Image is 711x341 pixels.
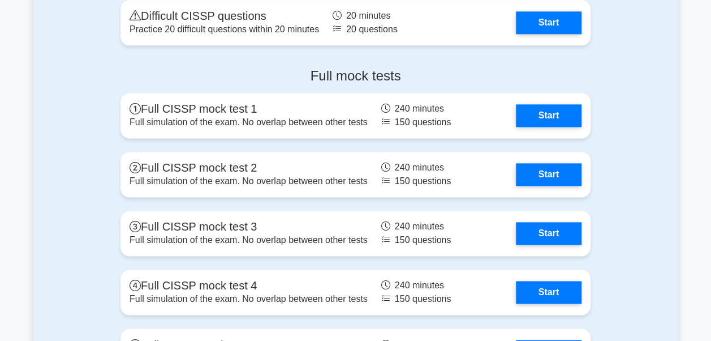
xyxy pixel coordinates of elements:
a: Start [516,163,581,186]
a: Start [516,104,581,127]
a: Start [516,281,581,304]
a: Start [516,11,581,34]
a: Start [516,222,581,245]
h4: Full mock tests [120,68,591,84]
